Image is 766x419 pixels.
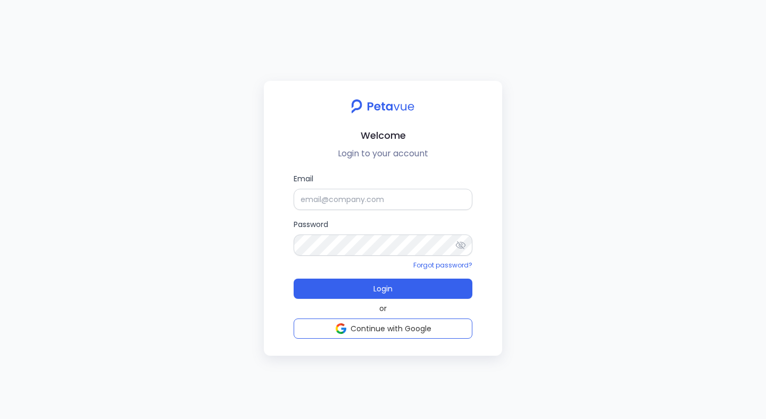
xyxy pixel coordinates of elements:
img: petavue logo [344,94,421,119]
button: Login [294,279,472,299]
label: Password [294,219,472,256]
span: Login [373,283,393,294]
span: Continue with Google [351,323,431,334]
span: or [379,303,387,314]
input: Password [294,234,472,256]
p: Login to your account [272,147,494,160]
input: Email [294,189,472,210]
h2: Welcome [272,128,494,143]
label: Email [294,173,472,210]
a: Forgot password? [413,261,472,270]
button: Continue with Google [294,319,472,339]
